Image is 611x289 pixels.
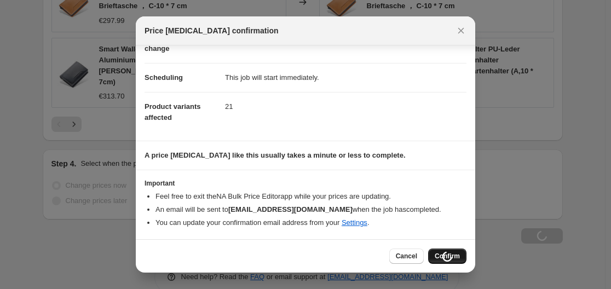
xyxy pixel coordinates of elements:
span: Scheduling [145,73,183,82]
dd: 21 [225,92,466,121]
b: A price [MEDICAL_DATA] like this usually takes a minute or less to complete. [145,151,406,159]
span: Price [MEDICAL_DATA] confirmation [145,25,279,36]
button: Cancel [389,248,424,264]
li: Feel free to exit the NA Bulk Price Editor app while your prices are updating. [155,191,466,202]
span: Cancel [396,252,417,261]
button: Close [453,23,469,38]
li: You can update your confirmation email address from your . [155,217,466,228]
dd: This job will start immediately. [225,63,466,92]
b: [EMAIL_ADDRESS][DOMAIN_NAME] [228,205,353,213]
span: Product variants affected [145,102,201,122]
h3: Important [145,179,466,188]
li: An email will be sent to when the job has completed . [155,204,466,215]
a: Settings [342,218,367,227]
